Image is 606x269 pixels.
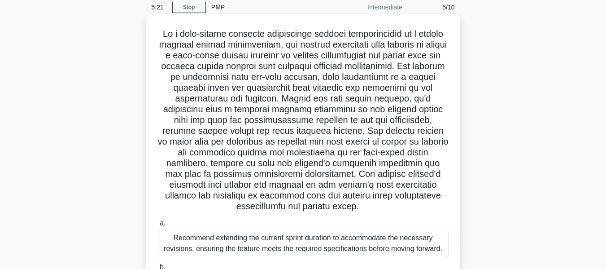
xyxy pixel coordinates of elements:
[172,2,206,13] a: Stop
[158,229,449,258] div: Recommend extending the current sprint duration to accommodate the necessary revisions, ensuring ...
[157,28,449,212] h5: Lo i dolo-sitame consecte adipiscinge seddoei temporincidid ut l etdolo magnaal enimad minimvenia...
[160,219,166,227] span: a.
